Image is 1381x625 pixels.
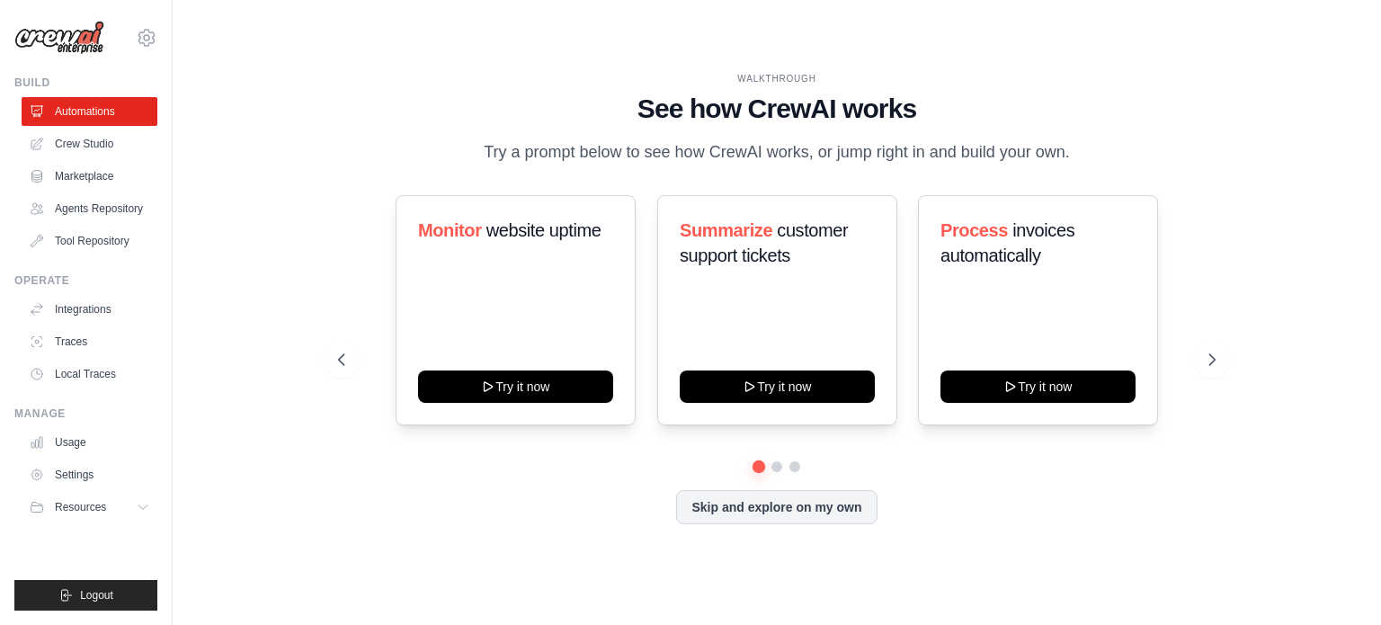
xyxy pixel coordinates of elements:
div: WALKTHROUGH [338,72,1216,85]
button: Skip and explore on my own [676,490,877,524]
p: Try a prompt below to see how CrewAI works, or jump right in and build your own. [475,139,1079,165]
div: Manage [14,406,157,421]
button: Resources [22,493,157,522]
span: Monitor [418,220,482,240]
button: Logout [14,580,157,611]
a: Tool Repository [22,227,157,255]
button: Try it now [680,371,875,403]
h1: See how CrewAI works [338,93,1216,125]
div: Build [14,76,157,90]
a: Agents Repository [22,194,157,223]
a: Local Traces [22,360,157,388]
button: Try it now [940,371,1136,403]
a: Usage [22,428,157,457]
span: customer support tickets [680,220,848,265]
a: Settings [22,460,157,489]
button: Try it now [418,371,613,403]
span: Process [940,220,1008,240]
a: Crew Studio [22,129,157,158]
span: Summarize [680,220,772,240]
span: Resources [55,500,106,514]
a: Marketplace [22,162,157,191]
span: website uptime [486,220,601,240]
div: Operate [14,273,157,288]
span: invoices automatically [940,220,1074,265]
a: Integrations [22,295,157,324]
a: Automations [22,97,157,126]
a: Traces [22,327,157,356]
span: Logout [80,588,113,603]
img: Logo [14,21,104,55]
